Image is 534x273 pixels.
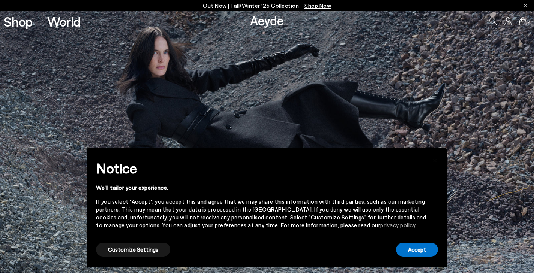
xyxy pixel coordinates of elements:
[426,151,444,169] button: Close this notice
[96,198,426,229] div: If you select "Accept", you accept this and agree that we may share this information with third p...
[396,243,438,257] button: Accept
[432,154,438,165] span: ×
[96,243,170,257] button: Customize Settings
[380,222,415,228] a: privacy policy
[96,184,426,192] div: We'll tailor your experience.
[96,158,426,178] h2: Notice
